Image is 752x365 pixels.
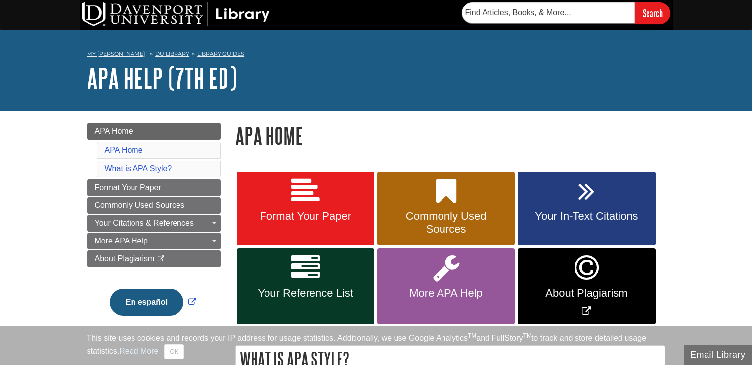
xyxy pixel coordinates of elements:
span: Your Reference List [244,287,367,300]
a: Library Guides [197,50,244,57]
input: Find Articles, Books, & More... [462,2,635,23]
a: My [PERSON_NAME] [87,50,145,58]
a: Your In-Text Citations [518,172,655,246]
span: About Plagiarism [95,254,155,263]
a: Commonly Used Sources [87,197,221,214]
a: Format Your Paper [237,172,374,246]
a: Format Your Paper [87,179,221,196]
span: About Plagiarism [525,287,648,300]
button: En español [110,289,183,316]
span: More APA Help [385,287,507,300]
span: Commonly Used Sources [385,210,507,236]
a: Your Citations & References [87,215,221,232]
span: Format Your Paper [95,183,161,192]
a: Read More [119,347,158,355]
a: APA Help (7th Ed) [87,63,237,93]
nav: breadcrumb [87,47,665,63]
i: This link opens in a new window [157,256,165,262]
a: About Plagiarism [87,250,221,267]
a: APA Home [105,146,143,154]
span: More APA Help [95,237,148,245]
span: Your Citations & References [95,219,194,227]
a: More APA Help [377,248,515,324]
a: Link opens in new window [518,248,655,324]
a: DU Library [155,50,189,57]
a: What is APA Style? [105,164,172,173]
div: Guide Page Menu [87,123,221,332]
a: Link opens in new window [107,298,199,306]
a: Commonly Used Sources [377,172,515,246]
img: DU Library [82,2,270,26]
h1: APA Home [235,123,665,148]
a: Your Reference List [237,248,374,324]
span: Format Your Paper [244,210,367,223]
a: More APA Help [87,233,221,249]
form: Searches DU Library's articles, books, and more [462,2,670,24]
button: Email Library [684,345,752,365]
button: Close [164,344,183,359]
a: APA Home [87,123,221,140]
input: Search [635,2,670,24]
span: Your In-Text Citations [525,210,648,223]
span: APA Home [95,127,133,135]
span: Commonly Used Sources [95,201,184,209]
